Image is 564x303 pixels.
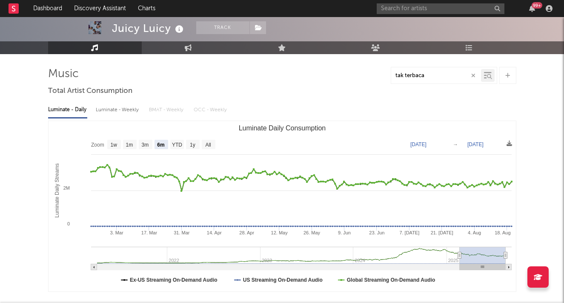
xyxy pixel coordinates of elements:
text: US Streaming On-Demand Audio [243,277,322,283]
text: All [205,142,211,148]
button: Track [196,21,249,34]
text: 14. Apr [206,230,221,235]
text: 31. Mar [174,230,190,235]
text: 3. Mar [110,230,123,235]
text: 9. Jun [338,230,350,235]
text: 18. Aug [495,230,510,235]
text: Zoom [91,142,104,148]
text: Luminate Daily Streams [54,163,60,217]
button: 99+ [529,5,535,12]
div: 99 + [532,2,542,9]
div: Juicy Luicy [112,21,186,35]
text: 17. Mar [141,230,157,235]
text: 7. [DATE] [399,230,419,235]
text: [DATE] [410,141,427,147]
text: [DATE] [467,141,484,147]
text: 12. May [271,230,288,235]
text: YTD [172,142,182,148]
text: 23. Jun [369,230,384,235]
text: 21. [DATE] [430,230,453,235]
text: Global Streaming On-Demand Audio [346,277,435,283]
text: → [453,141,458,147]
text: Luminate Daily Consumption [238,124,326,132]
text: 28. Apr [239,230,254,235]
input: Search for artists [377,3,504,14]
text: 4. Aug [468,230,481,235]
svg: Luminate Daily Consumption [49,121,516,291]
text: 6m [157,142,164,148]
text: 2M [63,185,69,190]
text: 1y [190,142,195,148]
text: 0 [67,221,69,226]
text: 1w [110,142,117,148]
text: 3m [141,142,149,148]
text: 26. May [303,230,320,235]
div: Luminate - Daily [48,103,87,117]
text: 1m [126,142,133,148]
span: Total Artist Consumption [48,86,132,96]
div: Luminate - Weekly [96,103,140,117]
input: Search by song name or URL [391,72,481,79]
text: Ex-US Streaming On-Demand Audio [130,277,218,283]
